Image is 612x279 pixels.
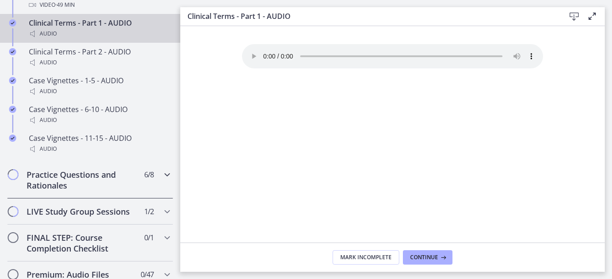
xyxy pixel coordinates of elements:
[9,48,16,55] i: Completed
[187,11,551,22] h3: Clinical Terms - Part 1 - AUDIO
[144,169,154,180] span: 6 / 8
[27,206,137,217] h2: LIVE Study Group Sessions
[27,232,137,254] h2: FINAL STEP: Course Completion Checklist
[403,250,452,265] button: Continue
[333,250,399,265] button: Mark Incomplete
[144,232,154,243] span: 0 / 1
[9,135,16,142] i: Completed
[29,57,169,68] div: Audio
[9,19,16,27] i: Completed
[29,75,169,97] div: Case Vignettes - 1-5 - AUDIO
[340,254,392,261] span: Mark Incomplete
[29,28,169,39] div: Audio
[27,169,137,191] h2: Practice Questions and Rationales
[410,254,438,261] span: Continue
[29,18,169,39] div: Clinical Terms - Part 1 - AUDIO
[9,106,16,113] i: Completed
[29,144,169,154] div: Audio
[9,77,16,84] i: Completed
[144,206,154,217] span: 1 / 2
[29,104,169,126] div: Case Vignettes - 6-10 - AUDIO
[29,115,169,126] div: Audio
[29,46,169,68] div: Clinical Terms - Part 2 - AUDIO
[29,86,169,97] div: Audio
[29,133,169,154] div: Case Vignettes - 11-15 - AUDIO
